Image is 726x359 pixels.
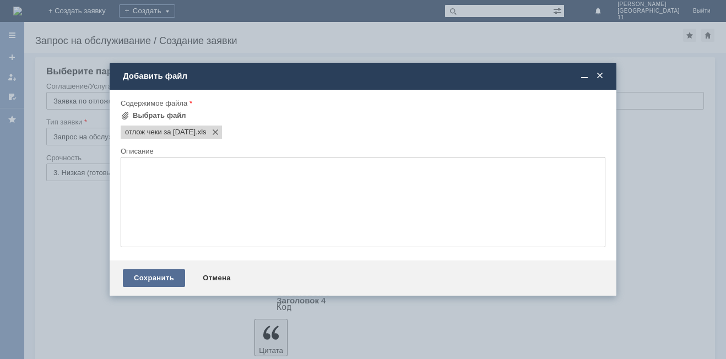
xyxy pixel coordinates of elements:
div: Описание [121,148,603,155]
div: Добавить файл [123,71,605,81]
div: Просьба удалить отложенные чеки за [DATE] [4,4,161,22]
div: Содержимое файла [121,100,603,107]
div: Выбрать файл [133,111,186,120]
span: отлож чеки за 02.09.25.xls [196,128,207,137]
span: Закрыть [594,71,605,81]
span: Свернуть (Ctrl + M) [579,71,590,81]
span: отлож чеки за 02.09.25.xls [125,128,196,137]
